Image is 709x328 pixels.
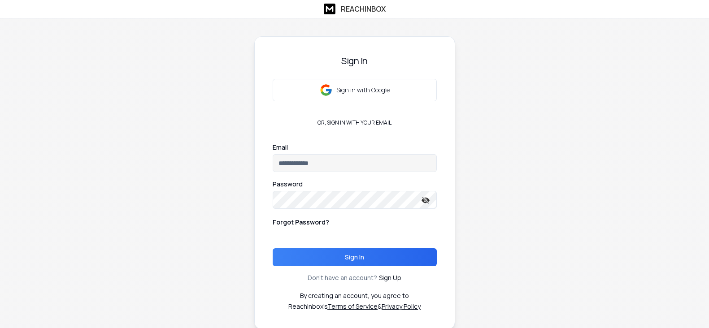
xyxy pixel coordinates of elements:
[336,86,390,95] p: Sign in with Google
[273,144,288,151] label: Email
[327,302,378,311] a: Terms of Service
[273,248,437,266] button: Sign In
[308,273,377,282] p: Don't have an account?
[288,302,421,311] p: ReachInbox's &
[341,4,386,14] h1: ReachInbox
[273,79,437,101] button: Sign in with Google
[273,55,437,67] h3: Sign In
[382,302,421,311] a: Privacy Policy
[273,218,329,227] p: Forgot Password?
[379,273,401,282] a: Sign Up
[324,4,386,14] a: ReachInbox
[300,291,409,300] p: By creating an account, you agree to
[273,181,303,187] label: Password
[314,119,395,126] p: or, sign in with your email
